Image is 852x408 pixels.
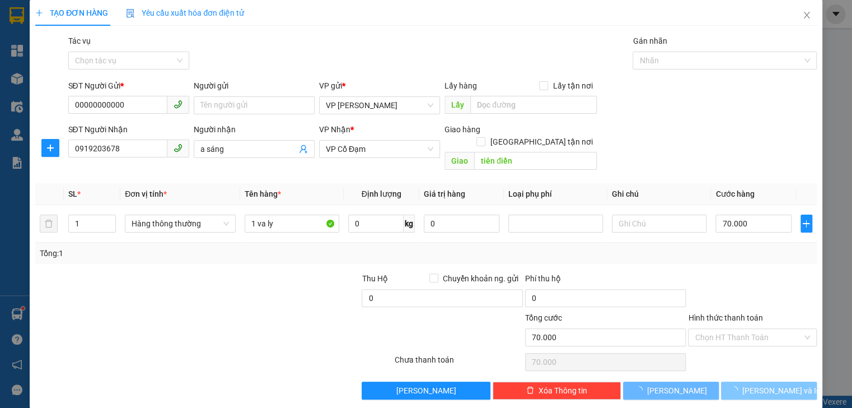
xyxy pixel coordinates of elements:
[800,215,812,233] button: plus
[404,215,415,233] span: kg
[444,125,480,134] span: Giao hàng
[362,382,490,400] button: [PERSON_NAME]
[326,97,433,114] span: VP Hoàng Liệt
[525,272,686,289] div: Phí thu hộ
[174,100,182,109] span: phone
[41,139,59,157] button: plus
[35,8,108,17] span: TẠO ĐƠN HÀNG
[424,215,499,233] input: 0
[126,9,135,18] img: icon
[40,247,329,259] div: Tổng: 1
[504,183,607,205] th: Loại phụ phí
[444,81,477,90] span: Lấy hàng
[493,382,621,400] button: deleteXóa Thông tin
[801,219,812,228] span: plus
[633,36,667,45] label: Gán nhãn
[68,36,91,45] label: Tác vụ
[299,145,308,154] span: user-add
[326,141,433,157] span: VP Cổ Đạm
[362,189,401,198] span: Định lượng
[194,80,315,92] div: Người gửi
[525,313,562,322] span: Tổng cước
[470,96,597,114] input: Dọc đường
[424,189,465,198] span: Giá trị hàng
[444,152,474,170] span: Giao
[612,215,706,233] input: Ghi Chú
[647,384,707,397] span: [PERSON_NAME]
[438,272,523,285] span: Chuyển khoản ng. gửi
[362,274,387,283] span: Thu Hộ
[548,80,597,92] span: Lấy tận nơi
[730,386,742,394] span: loading
[802,11,811,20] span: close
[539,384,587,397] span: Xóa Thông tin
[474,152,597,170] input: Dọc đường
[607,183,711,205] th: Ghi chú
[132,215,229,232] span: Hàng thông thường
[174,143,182,152] span: phone
[194,123,315,136] div: Người nhận
[125,189,167,198] span: Đơn vị tính
[68,80,189,92] div: SĐT Người Gửi
[444,96,470,114] span: Lấy
[319,125,350,134] span: VP Nhận
[688,313,762,322] label: Hình thức thanh toán
[635,386,647,394] span: loading
[485,136,597,148] span: [GEOGRAPHIC_DATA] tận nơi
[245,215,339,233] input: VD: Bàn, Ghế
[68,123,189,136] div: SĐT Người Nhận
[42,143,59,152] span: plus
[526,386,534,395] span: delete
[394,354,524,373] div: Chưa thanh toán
[721,382,817,400] button: [PERSON_NAME] và In
[319,80,440,92] div: VP gửi
[40,215,58,233] button: delete
[715,189,754,198] span: Cước hàng
[68,189,77,198] span: SL
[126,8,244,17] span: Yêu cầu xuất hóa đơn điện tử
[623,382,719,400] button: [PERSON_NAME]
[742,384,821,397] span: [PERSON_NAME] và In
[35,9,43,17] span: plus
[396,384,456,397] span: [PERSON_NAME]
[245,189,281,198] span: Tên hàng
